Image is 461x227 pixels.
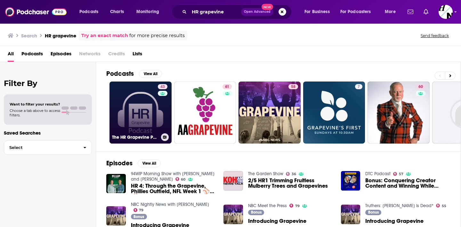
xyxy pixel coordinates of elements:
[4,79,92,88] h2: Filter By
[439,5,453,19] span: Logged in as HardNumber5
[160,84,165,90] span: 43
[132,7,167,17] button: open menu
[136,7,159,16] span: Monitoring
[106,70,162,78] a: PodcastsView All
[106,159,133,167] h2: Episodes
[5,6,67,18] img: Podchaser - Follow, Share and Rate Podcasts
[133,208,144,212] a: 79
[8,49,14,62] a: All
[129,32,185,39] span: for more precise results
[442,205,446,207] span: 55
[181,178,185,181] span: 60
[4,140,92,155] button: Select
[222,84,232,89] a: 61
[223,171,243,191] img: 2/5 HR1 Trimming Fruitless Mulberry Trees and Grapevines
[223,205,243,224] img: Introducing Grapevine
[303,82,365,144] a: 7
[138,160,161,167] button: View All
[248,171,283,176] a: The Garden Show
[393,172,403,176] a: 57
[75,7,107,17] button: open menu
[4,130,92,136] p: Saved Searches
[239,82,301,144] a: 58
[106,7,128,17] a: Charts
[340,7,371,16] span: For Podcasters
[365,218,424,224] span: Introducing Grapevine
[244,10,271,13] span: Open Advanced
[45,33,76,39] h3: HR grapevine
[241,8,273,16] button: Open AdvancedNew
[365,178,450,189] span: Bonus: Conquering Creator Content and Winning While Whitelisting with [URL] and The [PERSON_NAME]...
[131,171,214,182] a: 94WIP Morning Show with Joe DeCamara and Jon Ritchie
[365,178,450,189] a: Bonus: Conquering Creator Content and Winning While Whitelisting with Grapevine.ai and The Farmer...
[133,49,142,62] a: Lists
[108,49,125,62] span: Credits
[355,84,362,89] a: 7
[439,5,453,19] button: Show profile menu
[291,84,295,90] span: 58
[341,205,360,224] img: Introducing Grapevine
[248,203,287,208] a: NBC Meet the Press
[175,177,186,181] a: 60
[419,33,451,38] button: Send feedback
[106,174,126,193] img: HR 4: Through the Grapevine, Phillies Outfield, NFL Week 1 ⚾🏈
[436,204,446,207] a: 55
[106,70,134,78] h2: Podcasts
[300,7,338,17] button: open menu
[133,215,144,219] span: Bonus
[399,173,403,176] span: 57
[131,183,216,194] span: HR 4: Through the Grapevine, Phillies Outfield, NFL Week 1 ⚾🏈
[139,209,143,212] span: 79
[178,4,298,19] div: Search podcasts, credits, & more...
[368,82,430,144] a: 60
[365,171,391,176] a: DTC Podcast
[292,173,296,176] span: 36
[336,7,380,17] button: open menu
[262,4,273,10] span: New
[416,84,425,89] a: 60
[418,84,423,90] span: 60
[248,218,306,224] a: Introducing Grapevine
[139,70,162,78] button: View All
[295,205,300,207] span: 79
[248,178,333,189] a: 2/5 HR1 Trimming Fruitless Mulberry Trees and Grapevines
[174,82,236,144] a: 61
[286,172,296,176] a: 36
[10,108,60,117] span: Choose a tab above to access filters.
[368,210,379,214] span: Bonus
[112,135,158,140] h3: The HR Grapevine Podcast
[304,7,330,16] span: For Business
[439,5,453,19] img: User Profile
[341,171,360,191] img: Bonus: Conquering Creator Content and Winning While Whitelisting with Grapevine.ai and The Farmer...
[225,84,229,90] span: 61
[81,32,128,39] a: Try an exact match
[251,210,262,214] span: Bonus
[4,145,78,150] span: Select
[21,33,37,39] h3: Search
[365,203,433,208] a: Truthers: Tiffany Dover Is Dead*
[189,7,241,17] input: Search podcasts, credits, & more...
[110,7,124,16] span: Charts
[21,49,43,62] a: Podcasts
[79,7,98,16] span: Podcasts
[385,7,396,16] span: More
[131,202,209,207] a: NBC Nightly News with Tom Llamas
[358,84,360,90] span: 7
[106,206,126,226] img: Introducing Grapevine
[51,49,71,62] a: Episodes
[158,84,167,89] a: 43
[106,159,161,167] a: EpisodesView All
[288,84,298,89] a: 58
